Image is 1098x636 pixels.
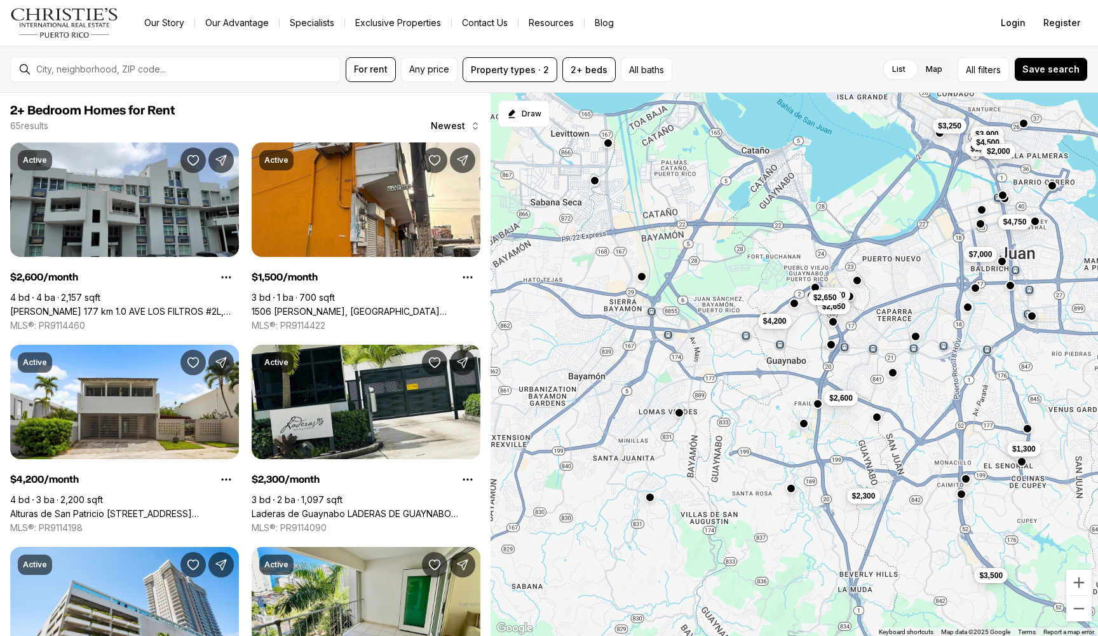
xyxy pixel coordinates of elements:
a: 1506 FERNANDEZ JUNCOS, SAN JUAN PR, 00910 [252,306,480,317]
a: Our Advantage [195,14,279,32]
a: Laderas de Guaynabo LADERAS DE GUAYNABO #H501, GUAYNABO PR, 00969 [252,508,480,520]
a: Blog [585,14,624,32]
button: Share Property [450,148,475,173]
img: logo [10,8,119,38]
button: Share Property [208,148,234,173]
p: Active [264,155,288,165]
span: $4,200 [763,316,787,326]
button: All baths [621,57,672,82]
span: $3,900 [975,129,999,139]
button: Share Property [450,552,475,577]
span: $1,500 [970,144,994,154]
span: $3,250 [938,121,961,131]
button: Share Property [450,350,475,375]
button: Save Property: Laderas de Guaynabo LADERAS DE GUAYNABO #H501 [422,350,447,375]
a: Exclusive Properties [345,14,451,32]
span: $1,300 [1012,444,1036,454]
span: $2,000 [987,146,1010,156]
button: Save Property: Carr 177 km 1.0 AVE LOS FILTROS #2L [180,148,206,173]
button: Property options [213,467,239,492]
button: $2,000 [982,143,1015,158]
button: Property options [213,265,239,290]
button: Property options [455,265,480,290]
a: Specialists [280,14,344,32]
span: filters [978,63,1001,76]
p: Active [264,560,288,570]
button: Save Property: 1360 ASHFORD #304 [422,552,447,577]
button: $3,900 [970,127,1004,142]
button: Save search [1014,57,1088,81]
button: Share Property [208,350,234,375]
button: Allfilters [958,57,1009,82]
label: List [882,58,916,81]
button: 2+ beds [562,57,616,82]
span: Any price [409,64,449,74]
button: Register [1036,10,1088,36]
button: $3,250 [933,118,966,134]
span: $2,600 [829,392,853,403]
span: Login [1001,18,1026,28]
p: 65 results [10,121,48,131]
span: Save search [1022,64,1080,74]
button: Property options [455,467,480,492]
button: Property types · 2 [463,57,557,82]
button: $4,500 [971,135,1005,150]
span: Newest [431,121,465,131]
span: $4,500 [976,137,1000,148]
span: $4,750 [1003,217,1027,227]
button: Save Property: Alturas de San Patricio CALLE BELEN #10 [180,350,206,375]
span: $2,650 [822,301,846,311]
p: Active [264,357,288,368]
button: Newest [423,113,488,139]
button: Share Property [208,552,234,577]
button: $2,300 [847,488,881,504]
span: Register [1043,18,1080,28]
button: Start drawing [498,100,550,127]
button: Any price [401,57,457,82]
button: $2,650 [817,298,851,314]
p: Active [23,155,47,165]
span: All [966,63,975,76]
label: Map [916,58,952,81]
span: $2,650 [813,293,837,303]
a: Alturas de San Patricio CALLE BELEN #10, GUAYNABO PR, 00969 [10,508,239,520]
a: Resources [518,14,584,32]
button: $1,500 [965,141,999,156]
button: Save Property: 1506 FERNANDEZ JUNCOS [422,148,447,173]
span: For rent [354,64,388,74]
button: $7,000 [964,246,998,261]
p: Active [23,560,47,570]
button: Save Property: 48 MUÑOZ RIVERA AVENUE #2704 [180,552,206,577]
button: $1,450 [817,287,851,303]
button: $4,750 [998,214,1032,230]
span: 2+ Bedroom Homes for Rent [10,104,175,117]
button: $2,650 [808,290,842,305]
button: Login [993,10,1033,36]
span: $2,300 [852,491,876,501]
span: $7,000 [969,249,993,259]
a: Our Story [134,14,194,32]
a: Carr 177 km 1.0 AVE LOS FILTROS #2L, GUAYNABO PR, 00969 [10,306,239,317]
button: $4,200 [758,314,792,329]
button: $2,600 [824,390,858,405]
button: $1,300 [1007,441,1041,457]
button: For rent [346,57,396,82]
button: Contact Us [452,14,518,32]
p: Active [23,357,47,368]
